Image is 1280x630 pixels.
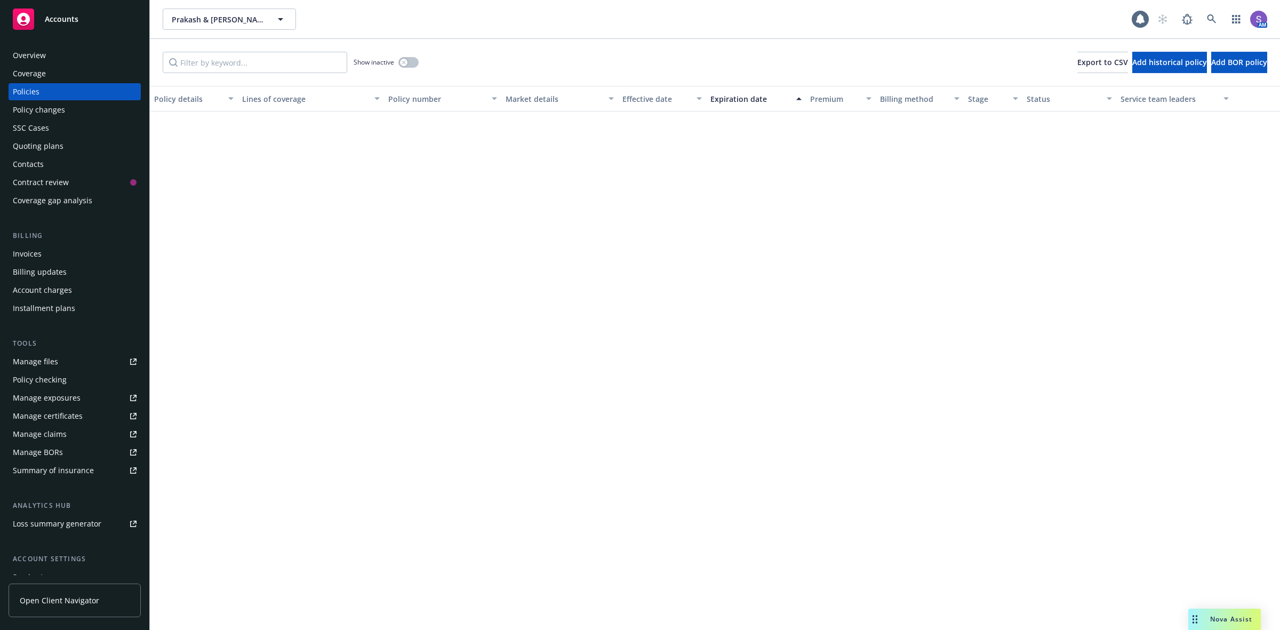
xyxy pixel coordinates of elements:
div: Service team leaders [1121,93,1218,105]
input: Filter by keyword... [163,52,347,73]
button: Market details [501,86,619,111]
a: SSC Cases [9,119,141,137]
button: Service team leaders [1116,86,1234,111]
a: Manage files [9,353,141,370]
a: Quoting plans [9,138,141,155]
div: Manage BORs [13,444,63,461]
a: Search [1201,9,1222,30]
div: Policies [13,83,39,100]
div: Lines of coverage [242,93,368,105]
button: Add BOR policy [1211,52,1267,73]
button: Add historical policy [1132,52,1207,73]
a: Billing updates [9,264,141,281]
span: Accounts [45,15,78,23]
div: Contacts [13,156,44,173]
a: Overview [9,47,141,64]
a: Invoices [9,245,141,262]
div: Policy changes [13,101,65,118]
a: Loss summary generator [9,515,141,532]
a: Start snowing [1152,9,1173,30]
div: Service team [13,569,59,586]
span: Add historical policy [1132,57,1207,67]
div: Effective date [622,93,690,105]
a: Contract review [9,174,141,191]
div: Manage certificates [13,408,83,425]
button: Premium [806,86,876,111]
a: Coverage gap analysis [9,192,141,209]
div: Loss summary generator [13,515,101,532]
span: Add BOR policy [1211,57,1267,67]
a: Report a Bug [1177,9,1198,30]
a: Service team [9,569,141,586]
div: Policy number [388,93,485,105]
div: Coverage [13,65,46,82]
span: Show inactive [354,58,394,67]
div: Coverage gap analysis [13,192,92,209]
button: Stage [964,86,1022,111]
a: Policies [9,83,141,100]
div: Billing updates [13,264,67,281]
button: Lines of coverage [238,86,384,111]
div: Manage claims [13,426,67,443]
button: Export to CSV [1077,52,1128,73]
div: Status [1027,93,1100,105]
div: Manage exposures [13,389,81,406]
span: Nova Assist [1210,615,1252,624]
div: Billing [9,230,141,241]
div: Stage [968,93,1006,105]
div: Overview [13,47,46,64]
a: Manage BORs [9,444,141,461]
button: Prakash & [PERSON_NAME] [163,9,296,30]
a: Policy checking [9,371,141,388]
img: photo [1250,11,1267,28]
div: Account settings [9,554,141,564]
div: Billing method [880,93,948,105]
span: Prakash & [PERSON_NAME] [172,14,264,25]
div: Policy details [154,93,222,105]
a: Summary of insurance [9,462,141,479]
div: Quoting plans [13,138,63,155]
div: Market details [506,93,603,105]
div: SSC Cases [13,119,49,137]
div: Contract review [13,174,69,191]
div: Policy checking [13,371,67,388]
div: Installment plans [13,300,75,317]
a: Account charges [9,282,141,299]
div: Invoices [13,245,42,262]
div: Expiration date [710,93,790,105]
button: Policy number [384,86,501,111]
a: Contacts [9,156,141,173]
a: Coverage [9,65,141,82]
div: Analytics hub [9,500,141,511]
div: Premium [810,93,860,105]
a: Manage claims [9,426,141,443]
div: Tools [9,338,141,349]
a: Switch app [1226,9,1247,30]
div: Account charges [13,282,72,299]
button: Nova Assist [1188,609,1261,630]
a: Manage certificates [9,408,141,425]
a: Installment plans [9,300,141,317]
div: Drag to move [1188,609,1202,630]
button: Effective date [618,86,706,111]
button: Billing method [876,86,964,111]
div: Manage files [13,353,58,370]
a: Accounts [9,4,141,34]
button: Policy details [150,86,238,111]
span: Export to CSV [1077,57,1128,67]
a: Policy changes [9,101,141,118]
button: Expiration date [706,86,806,111]
a: Manage exposures [9,389,141,406]
div: Summary of insurance [13,462,94,479]
button: Status [1022,86,1116,111]
span: Open Client Navigator [20,595,99,606]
